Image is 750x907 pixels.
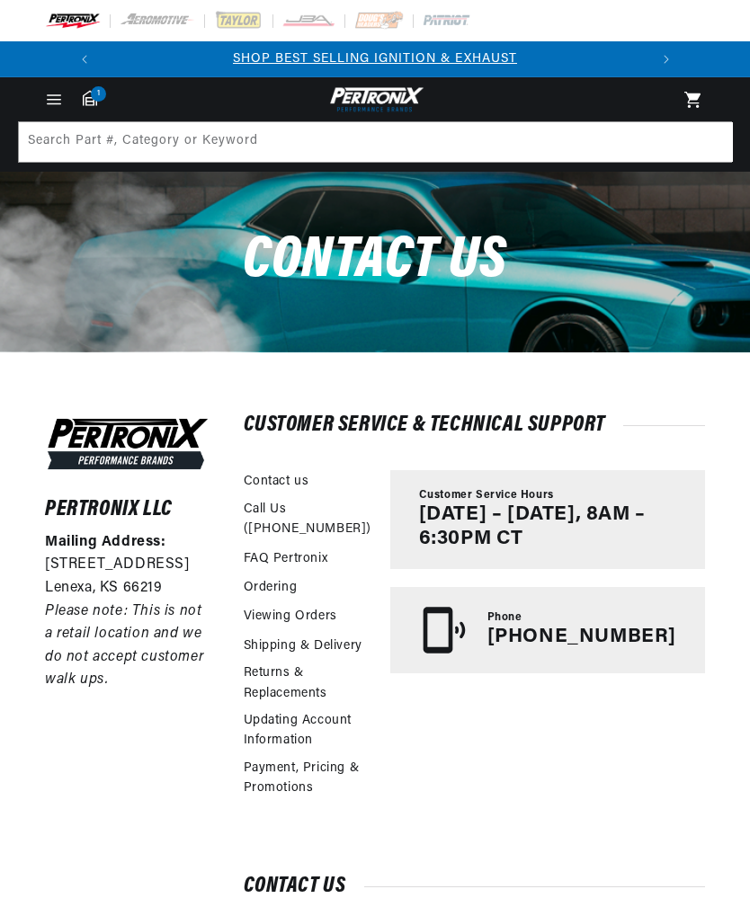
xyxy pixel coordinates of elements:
[648,41,684,77] button: Translation missing: en.sections.announcements.next_announcement
[233,52,517,66] a: SHOP BEST SELLING IGNITION & EXHAUST
[244,607,337,627] a: Viewing Orders
[45,604,203,688] em: Please note: This is not a retail location and we do not accept customer walk ups.
[487,610,522,626] span: Phone
[45,554,210,577] p: [STREET_ADDRESS]
[91,86,106,102] span: 1
[390,587,705,673] a: Phone [PHONE_NUMBER]
[103,49,648,69] div: Announcement
[419,503,676,551] p: [DATE] – [DATE], 8AM – 6:30PM CT
[326,84,424,114] img: Pertronix
[244,416,706,434] h2: Customer Service & Technical Support
[45,501,210,519] h6: Pertronix LLC
[83,90,97,106] a: 1
[244,663,372,704] a: Returns & Replacements
[34,90,74,110] summary: Menu
[487,626,676,649] p: [PHONE_NUMBER]
[45,535,166,549] strong: Mailing Address:
[19,122,733,162] input: Search Part #, Category or Keyword
[244,711,372,751] a: Updating Account Information
[244,578,298,598] a: Ordering
[67,41,103,77] button: Translation missing: en.sections.announcements.previous_announcement
[45,577,210,600] p: Lenexa, KS 66219
[244,759,372,799] a: Payment, Pricing & Promotions
[243,232,507,290] span: Contact us
[244,500,372,540] a: Call Us ([PHONE_NUMBER])
[103,49,648,69] div: 1 of 2
[244,549,328,569] a: FAQ Pertronix
[692,122,731,162] button: Search Part #, Category or Keyword
[244,877,706,895] h2: Contact us
[244,636,362,656] a: Shipping & Delivery
[244,472,309,492] a: Contact us
[419,488,554,503] span: Customer Service Hours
